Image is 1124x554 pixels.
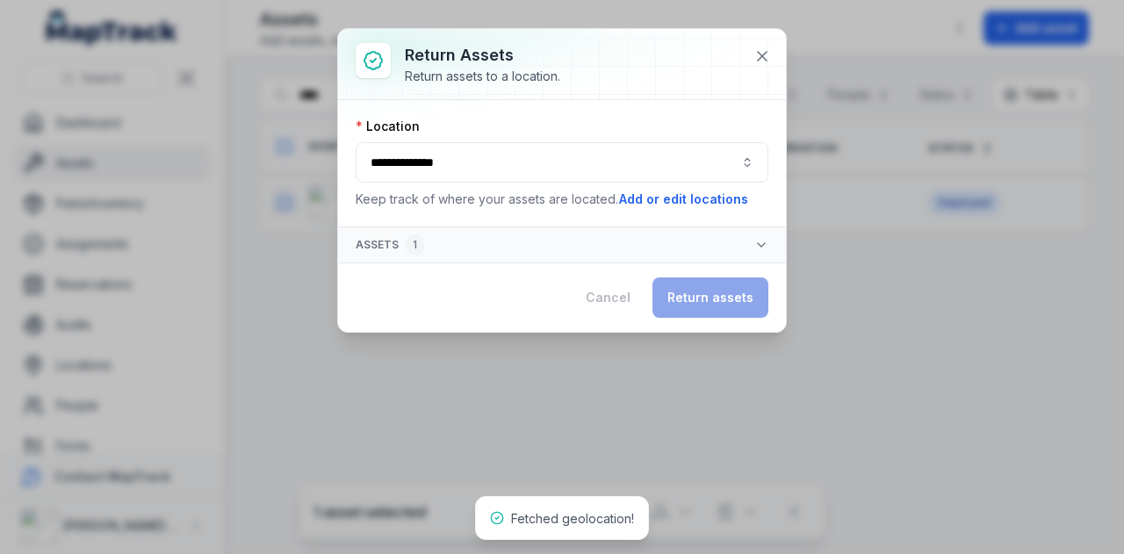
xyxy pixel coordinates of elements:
[618,190,749,209] button: Add or edit locations
[406,234,424,255] div: 1
[356,190,768,209] p: Keep track of where your assets are located.
[405,68,560,85] div: Return assets to a location.
[405,43,560,68] h3: Return assets
[338,227,786,263] button: Assets1
[511,511,634,526] span: Fetched geolocation!
[356,118,420,135] label: Location
[356,234,424,255] span: Assets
